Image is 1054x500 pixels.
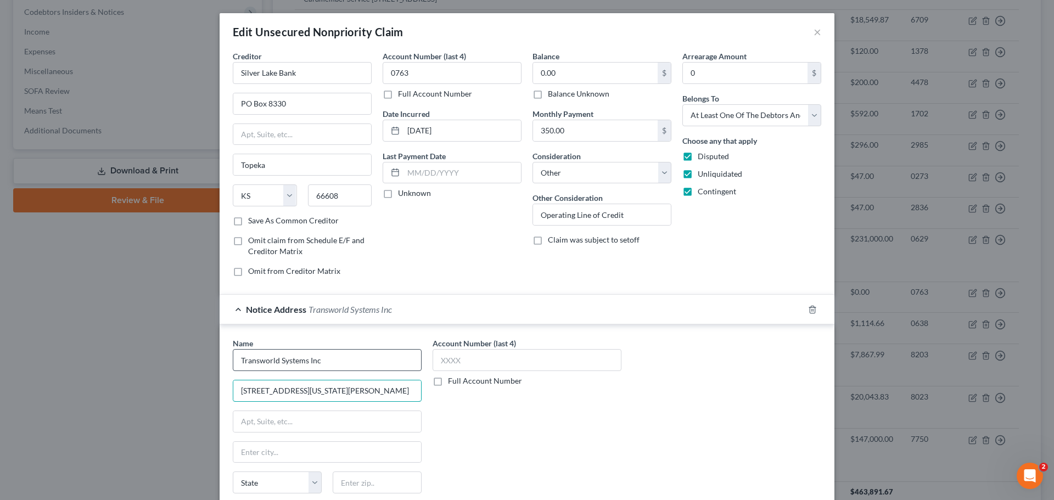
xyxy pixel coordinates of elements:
[433,338,516,349] label: Account Number (last 4)
[532,150,581,162] label: Consideration
[548,88,609,99] label: Balance Unknown
[532,108,593,120] label: Monthly Payment
[533,120,658,141] input: 0.00
[233,93,371,114] input: Enter address...
[433,349,621,371] input: XXXX
[532,50,559,62] label: Balance
[532,192,603,204] label: Other Consideration
[403,120,521,141] input: MM/DD/YYYY
[658,120,671,141] div: $
[548,235,640,244] span: Claim was subject to setoff
[383,108,430,120] label: Date Incurred
[533,63,658,83] input: 0.00
[246,304,306,314] span: Notice Address
[233,124,371,145] input: Apt, Suite, etc...
[233,411,421,432] input: Apt, Suite, etc...
[448,375,522,386] label: Full Account Number
[233,349,422,371] input: Search by name...
[233,154,371,175] input: Enter city...
[233,52,262,61] span: Creditor
[233,380,421,401] input: Enter address...
[1039,463,1048,471] span: 2
[682,50,747,62] label: Arrearage Amount
[682,94,719,103] span: Belongs To
[698,187,736,196] span: Contingent
[248,215,339,226] label: Save As Common Creditor
[333,471,422,493] input: Enter zip..
[682,135,757,147] label: Choose any that apply
[403,162,521,183] input: MM/DD/YYYY
[309,304,392,314] span: Transworld Systems Inc
[233,24,403,40] div: Edit Unsecured Nonpriority Claim
[248,235,365,256] span: Omit claim from Schedule E/F and Creditor Matrix
[1017,463,1043,489] iframe: Intercom live chat
[233,62,372,84] input: Search creditor by name...
[383,150,446,162] label: Last Payment Date
[383,62,522,84] input: XXXX
[683,63,808,83] input: 0.00
[814,25,821,38] button: ×
[533,204,671,225] input: Specify...
[398,88,472,99] label: Full Account Number
[383,50,466,62] label: Account Number (last 4)
[698,151,729,161] span: Disputed
[808,63,821,83] div: $
[698,169,742,178] span: Unliquidated
[308,184,372,206] input: Enter zip...
[233,442,421,463] input: Enter city...
[398,188,431,199] label: Unknown
[248,266,340,276] span: Omit from Creditor Matrix
[658,63,671,83] div: $
[233,339,253,348] span: Name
